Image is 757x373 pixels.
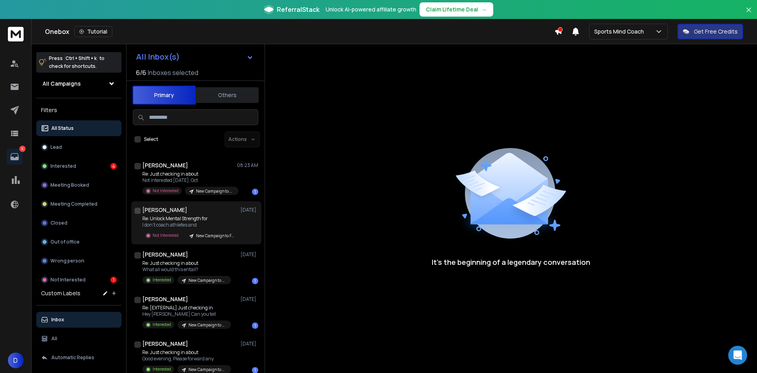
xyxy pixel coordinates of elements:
p: Re: Just checking in about [142,171,237,177]
h3: Inboxes selected [148,68,198,77]
p: [DATE] [241,341,258,347]
a: 5 [7,149,22,165]
button: Claim Lifetime Deal→ [420,2,493,17]
p: Lead [50,144,62,150]
p: Sports Mind Coach [594,28,647,36]
p: Interested [153,322,171,328]
button: All Inbox(s) [130,49,260,65]
button: Close banner [744,5,754,24]
button: D [8,352,24,368]
p: New Campaign to Employees [188,322,226,328]
p: Hey [PERSON_NAME] Can you tell [142,311,231,317]
p: All Status [51,125,74,131]
button: Wrong person [36,253,121,269]
button: Closed [36,215,121,231]
p: Re: Unlock Mental Strength for [142,216,237,222]
span: 6 / 6 [136,68,146,77]
p: Get Free Credits [694,28,738,36]
div: Open Intercom Messenger [728,346,747,365]
div: Onebox [45,26,554,37]
p: 5 [19,146,26,152]
button: All [36,331,121,347]
span: → [481,6,487,13]
p: Automatic Replies [51,354,94,361]
p: Interested [50,163,76,169]
p: Interested [153,277,171,283]
p: [DATE] [241,296,258,302]
p: Re: Just checking in about [142,349,231,356]
p: New Campaign to Employees [188,367,226,373]
p: Meeting Booked [50,182,89,188]
h1: [PERSON_NAME] [142,295,188,303]
button: All Status [36,120,121,136]
p: Unlock AI-powered affiliate growth [326,6,416,13]
button: All Campaigns [36,76,121,92]
button: Tutorial [74,26,112,37]
p: I don’t coach athletes and [142,222,237,228]
p: New Campaign to Employees [196,188,234,194]
p: Out of office [50,239,80,245]
button: Meeting Completed [36,196,121,212]
h1: All Campaigns [43,80,81,88]
p: Press to check for shortcuts. [49,54,104,70]
button: Interested4 [36,158,121,174]
p: Closed [50,220,67,226]
p: Not Interested [153,232,179,238]
h3: Filters [36,105,121,116]
h1: [PERSON_NAME] [142,161,188,169]
p: Re: Just checking in about [142,260,231,266]
p: Wrong person [50,258,84,264]
p: Not interested [DATE], Oct [142,177,237,184]
p: New Campaign to Future Clients [196,233,234,239]
p: Interested [153,366,171,372]
div: 1 [110,277,117,283]
h1: [PERSON_NAME] [142,251,188,259]
p: New Campaign to Employees [188,277,226,283]
p: 08:23 AM [237,162,258,169]
button: Automatic Replies [36,350,121,366]
h1: [PERSON_NAME] [142,340,188,348]
button: Get Free Credits [677,24,743,39]
p: It’s the beginning of a legendary conversation [432,257,590,268]
div: 1 [252,278,258,284]
h1: All Inbox(s) [136,53,180,61]
div: 1 [252,189,258,195]
p: All [51,336,57,342]
p: Inbox [51,317,64,323]
h3: Custom Labels [41,289,80,297]
button: Out of office [36,234,121,250]
button: Meeting Booked [36,177,121,193]
p: Good evening, Please forward any [142,356,231,362]
button: Primary [132,86,196,105]
p: Meeting Completed [50,201,97,207]
label: Select [144,136,158,142]
button: Lead [36,139,121,155]
p: What all would this entail? [142,266,231,273]
p: [DATE] [241,207,258,213]
p: Re: [EXTERNAL] Just checking in [142,305,231,311]
button: Inbox [36,312,121,328]
div: 4 [110,163,117,169]
div: 1 [252,322,258,329]
button: Not Interested1 [36,272,121,288]
span: ReferralStack [277,5,319,14]
p: Not Interested [50,277,86,283]
span: Ctrl + Shift + k [64,54,98,63]
button: Others [196,86,259,104]
h1: [PERSON_NAME] [142,206,187,214]
p: [DATE] [241,251,258,258]
p: Not Interested [153,188,179,194]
